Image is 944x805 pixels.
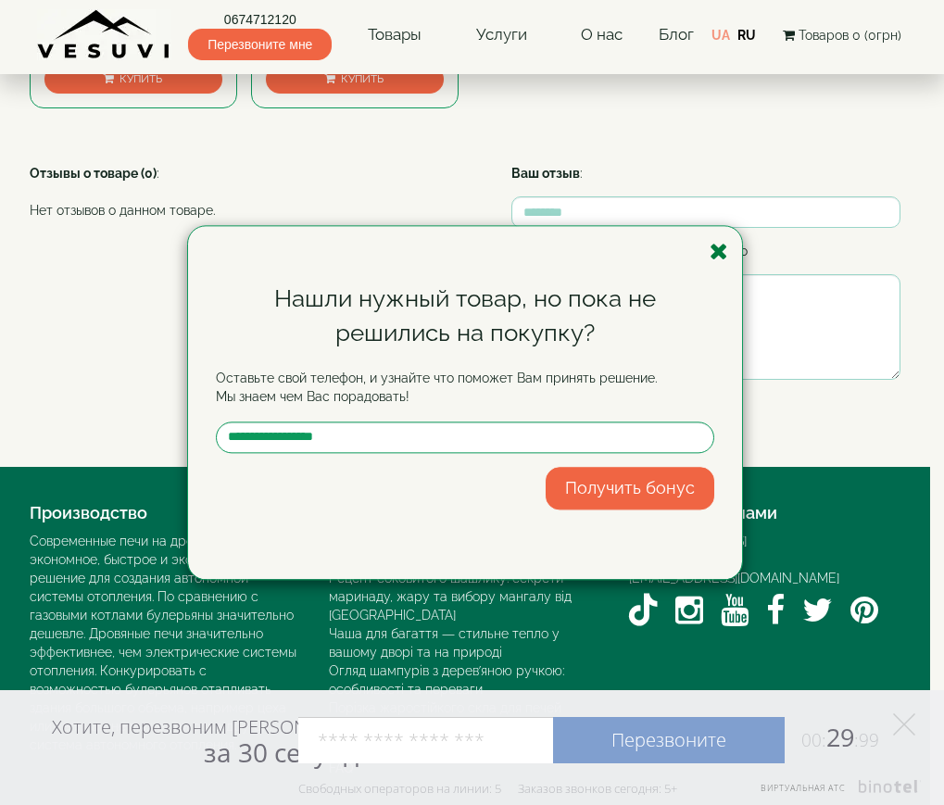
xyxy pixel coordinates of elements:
[52,715,370,767] div: Хотите, перезвоним [PERSON_NAME]
[216,282,714,350] div: Нашли нужный товар, но пока не решились на покупку?
[801,728,826,752] span: 00:
[298,781,677,796] div: Свободных операторов на линии: 5 Заказов звонков сегодня: 5+
[216,369,714,406] p: Оставьте свой телефон, и узнайте что поможет Вам принять решение. Мы знаем чем Вас порадовать!
[204,735,370,770] span: за 30 секунд?
[785,720,879,754] span: 29
[854,728,879,752] span: :99
[546,467,714,509] button: Получить бонус
[553,717,785,763] a: Перезвоните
